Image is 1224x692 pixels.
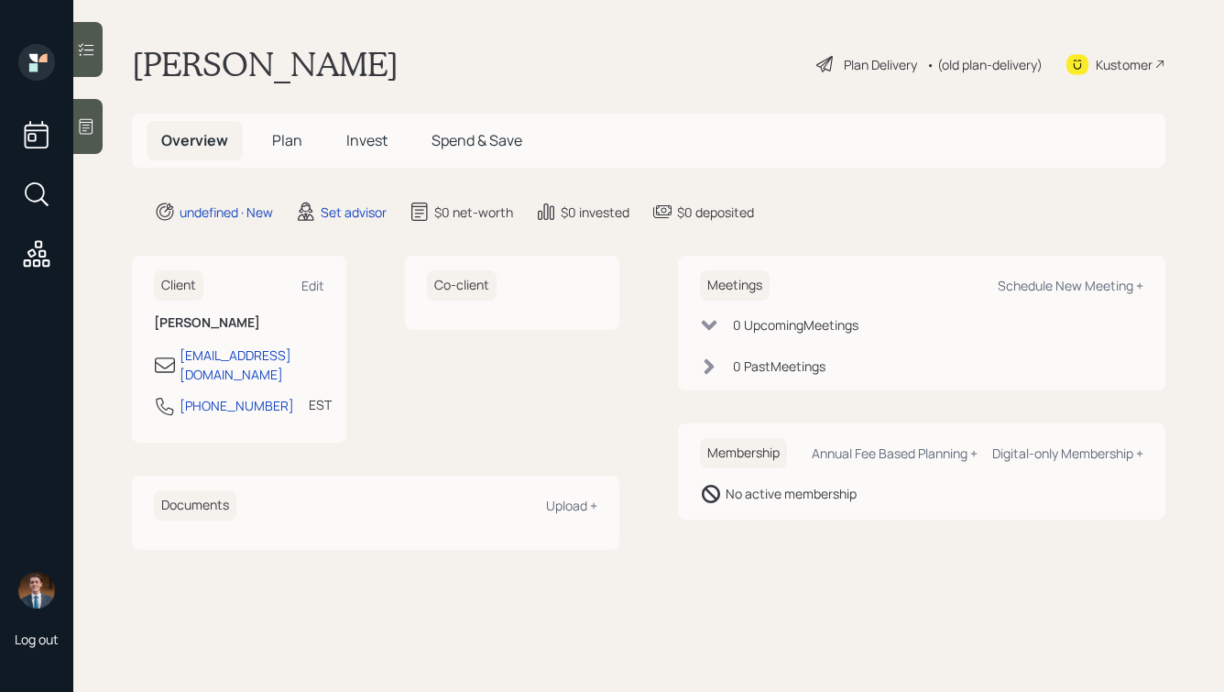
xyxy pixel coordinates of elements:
div: $0 invested [561,203,629,222]
div: No active membership [726,484,857,503]
div: Schedule New Meeting + [998,277,1143,294]
div: undefined · New [180,203,273,222]
div: $0 net-worth [434,203,513,222]
div: Set advisor [321,203,387,222]
h6: Documents [154,490,236,521]
div: Upload + [546,497,597,514]
div: Log out [15,631,59,648]
div: [PHONE_NUMBER] [180,396,294,415]
img: hunter_neumayer.jpg [18,572,55,609]
span: Overview [161,130,228,150]
div: • (old plan-delivery) [926,55,1043,74]
span: Invest [346,130,388,150]
div: Edit [301,277,324,294]
div: $0 deposited [677,203,754,222]
span: Spend & Save [432,130,522,150]
div: Kustomer [1096,55,1153,74]
h6: Co-client [427,270,497,301]
h6: Membership [700,438,787,468]
div: Digital-only Membership + [992,445,1143,462]
div: EST [309,395,332,414]
span: Plan [272,130,302,150]
h1: [PERSON_NAME] [132,44,399,84]
div: Plan Delivery [844,55,917,74]
div: Annual Fee Based Planning + [812,445,978,462]
div: [EMAIL_ADDRESS][DOMAIN_NAME] [180,346,324,384]
h6: Client [154,270,203,301]
h6: [PERSON_NAME] [154,315,324,331]
div: 0 Past Meeting s [733,357,825,376]
h6: Meetings [700,270,770,301]
div: 0 Upcoming Meeting s [733,315,858,335]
